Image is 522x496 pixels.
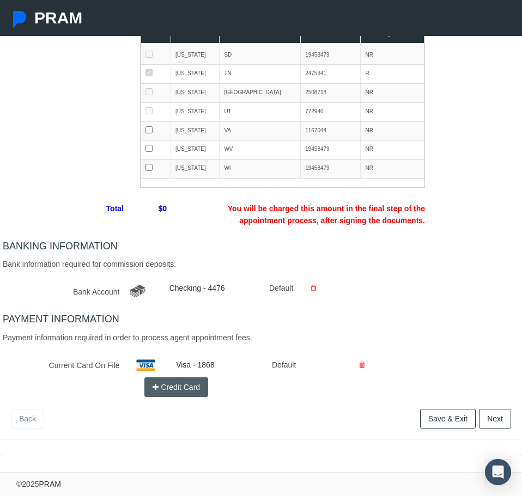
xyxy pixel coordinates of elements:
td: WI [220,159,301,178]
td: [US_STATE] [171,46,220,65]
span: Bank information required for commission deposits. [3,260,176,268]
span: PRAM [34,9,82,27]
a: Visa - 1868 [176,360,215,369]
img: card_bank.png [128,282,147,300]
td: NR [361,121,424,140]
td: NR [361,140,424,160]
td: 1167044 [301,121,361,140]
td: 19458479 [301,46,361,65]
span: Total [3,199,132,230]
td: SD [220,46,301,65]
td: TN [220,65,301,84]
label: Agent Licensed States [3,14,132,188]
img: Pram Partner [11,11,28,28]
span: Payment information required in order to process agent appointment fees. [3,333,252,342]
td: 2475341 [301,65,361,84]
a: PRAM [39,480,60,488]
td: NR [361,84,424,103]
span: $0 [132,199,175,230]
td: 772940 [301,102,361,121]
h4: BANKING INFORMATION [3,241,519,253]
h4: PAYMENT INFORMATION [3,314,519,326]
td: VA [220,121,301,140]
a: Save & Exit [420,409,476,428]
td: [US_STATE] [171,159,220,178]
a: Next [479,409,511,428]
td: R [361,65,424,84]
td: [US_STATE] [171,102,220,121]
div: Default [264,356,296,375]
div: © 2025 [16,478,61,490]
div: Default [261,282,294,300]
td: [US_STATE] [171,140,220,160]
td: [US_STATE] [171,84,220,103]
td: 2508718 [301,84,361,103]
td: NR [361,46,424,65]
td: UT [220,102,301,121]
span: You will be charged this amount in the final step of the appointment process, after signing the d... [175,199,433,230]
td: [US_STATE] [171,121,220,140]
div: Open Intercom Messenger [485,459,511,485]
img: visa.png [136,359,155,371]
td: NR [361,159,424,178]
a: Back [11,409,44,428]
button: Credit Card [144,377,209,397]
td: 19458479 [301,140,361,160]
td: NR [361,102,424,121]
td: [GEOGRAPHIC_DATA] [220,84,301,103]
td: [US_STATE] [171,65,220,84]
a: Delete [351,360,373,369]
a: Delete [302,284,325,292]
a: Checking - 4476 [169,284,225,292]
td: WV [220,140,301,160]
td: 19458479 [301,159,361,178]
